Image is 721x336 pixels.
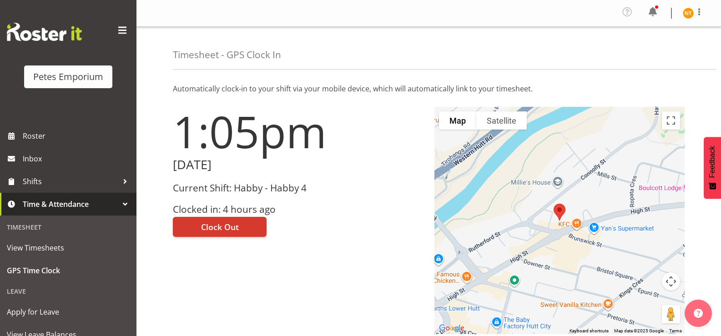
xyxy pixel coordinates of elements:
[173,183,424,193] h3: Current Shift: Habby - Habby 4
[662,272,680,291] button: Map camera controls
[23,175,118,188] span: Shifts
[437,322,467,334] a: Open this area in Google Maps (opens a new window)
[201,221,239,233] span: Clock Out
[708,146,716,178] span: Feedback
[2,282,134,301] div: Leave
[614,328,664,333] span: Map data ©2025 Google
[7,241,130,255] span: View Timesheets
[173,204,424,215] h3: Clocked in: 4 hours ago
[173,107,424,156] h1: 1:05pm
[570,328,609,334] button: Keyboard shortcuts
[7,23,82,41] img: Rosterit website logo
[669,328,682,333] a: Terms (opens in new tab)
[2,301,134,323] a: Apply for Leave
[173,217,267,237] button: Clock Out
[704,137,721,199] button: Feedback - Show survey
[23,152,132,165] span: Inbox
[173,83,685,94] p: Automatically clock-in to your shift via your mobile device, which will automatically link to you...
[23,197,118,211] span: Time & Attendance
[662,305,680,323] button: Drag Pegman onto the map to open Street View
[2,259,134,282] a: GPS Time Clock
[437,322,467,334] img: Google
[173,50,281,60] h4: Timesheet - GPS Clock In
[2,218,134,236] div: Timesheet
[683,8,694,19] img: nicole-thomson8388.jpg
[33,70,103,84] div: Petes Emporium
[2,236,134,259] a: View Timesheets
[662,111,680,130] button: Toggle fullscreen view
[23,129,132,143] span: Roster
[173,158,424,172] h2: [DATE]
[7,305,130,319] span: Apply for Leave
[476,111,527,130] button: Show satellite imagery
[694,309,703,318] img: help-xxl-2.png
[7,264,130,277] span: GPS Time Clock
[439,111,476,130] button: Show street map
